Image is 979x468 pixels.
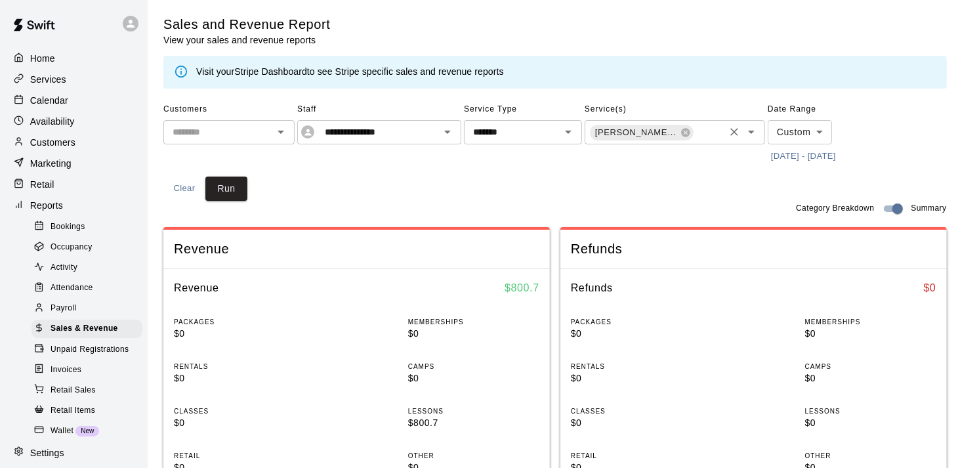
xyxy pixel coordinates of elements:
[163,99,295,120] span: Customers
[30,446,64,459] p: Settings
[805,372,936,385] p: $0
[174,327,305,341] p: $0
[51,425,73,438] span: Wallet
[31,380,148,400] a: Retail Sales
[31,320,142,338] div: Sales & Revenue
[10,133,137,152] div: Customers
[10,154,137,173] a: Marketing
[768,99,883,120] span: Date Range
[408,451,539,461] p: OTHER
[805,317,936,327] p: MEMBERSHIPS
[30,178,54,191] p: Retail
[571,406,702,416] p: CLASSES
[559,123,577,141] button: Open
[10,49,137,68] a: Home
[805,327,936,341] p: $0
[272,123,290,141] button: Open
[174,240,539,258] span: Revenue
[30,199,63,212] p: Reports
[30,73,66,86] p: Services
[571,240,936,258] span: Refunds
[174,317,305,327] p: PACKAGES
[163,177,205,201] button: Clear
[75,427,99,435] span: New
[10,175,137,194] a: Retail
[51,221,85,234] span: Bookings
[51,261,77,274] span: Activity
[31,279,142,297] div: Attendance
[911,202,946,215] span: Summary
[571,327,702,341] p: $0
[10,91,137,110] a: Calendar
[571,280,613,297] h6: Refunds
[742,123,760,141] button: Open
[31,422,142,440] div: WalletNew
[408,327,539,341] p: $0
[31,238,142,257] div: Occupancy
[31,299,142,318] div: Payroll
[10,70,137,89] div: Services
[31,299,148,319] a: Payroll
[10,443,137,463] a: Settings
[464,99,582,120] span: Service Type
[51,343,129,356] span: Unpaid Registrations
[768,146,839,167] button: [DATE] - [DATE]
[31,278,148,299] a: Attendance
[924,280,936,297] h6: $ 0
[51,404,95,417] span: Retail Items
[31,381,142,400] div: Retail Sales
[31,341,142,359] div: Unpaid Registrations
[174,416,305,430] p: $0
[585,99,765,120] span: Service(s)
[31,361,142,379] div: Invoices
[805,406,936,416] p: LESSONS
[590,126,683,139] span: [PERSON_NAME] 1 Hour Lesson Pitching, hitting, or fielding
[408,406,539,416] p: LESSONS
[163,33,331,47] p: View your sales and revenue reports
[51,384,96,397] span: Retail Sales
[408,362,539,372] p: CAMPS
[408,372,539,385] p: $0
[31,421,148,441] a: WalletNew
[51,364,81,377] span: Invoices
[30,136,75,149] p: Customers
[796,202,874,215] span: Category Breakdown
[234,66,307,77] a: Stripe Dashboard
[51,282,93,295] span: Attendance
[408,317,539,327] p: MEMBERSHIPS
[408,416,539,430] p: $800.7
[31,319,148,339] a: Sales & Revenue
[174,451,305,461] p: RETAIL
[30,115,75,128] p: Availability
[51,302,76,315] span: Payroll
[10,196,137,215] a: Reports
[571,362,702,372] p: RENTALS
[505,280,539,297] h6: $ 800.7
[438,123,457,141] button: Open
[297,99,461,120] span: Staff
[31,402,142,420] div: Retail Items
[174,362,305,372] p: RENTALS
[31,339,148,360] a: Unpaid Registrations
[31,360,148,380] a: Invoices
[30,94,68,107] p: Calendar
[196,65,504,79] div: Visit your to see Stripe specific sales and revenue reports
[571,416,702,430] p: $0
[205,177,247,201] button: Run
[31,400,148,421] a: Retail Items
[31,258,148,278] a: Activity
[571,451,702,461] p: RETAIL
[805,362,936,372] p: CAMPS
[590,125,694,140] div: [PERSON_NAME] 1 Hour Lesson Pitching, hitting, or fielding
[571,372,702,385] p: $0
[163,16,331,33] h5: Sales and Revenue Report
[31,259,142,277] div: Activity
[174,406,305,416] p: CLASSES
[725,123,743,141] button: Clear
